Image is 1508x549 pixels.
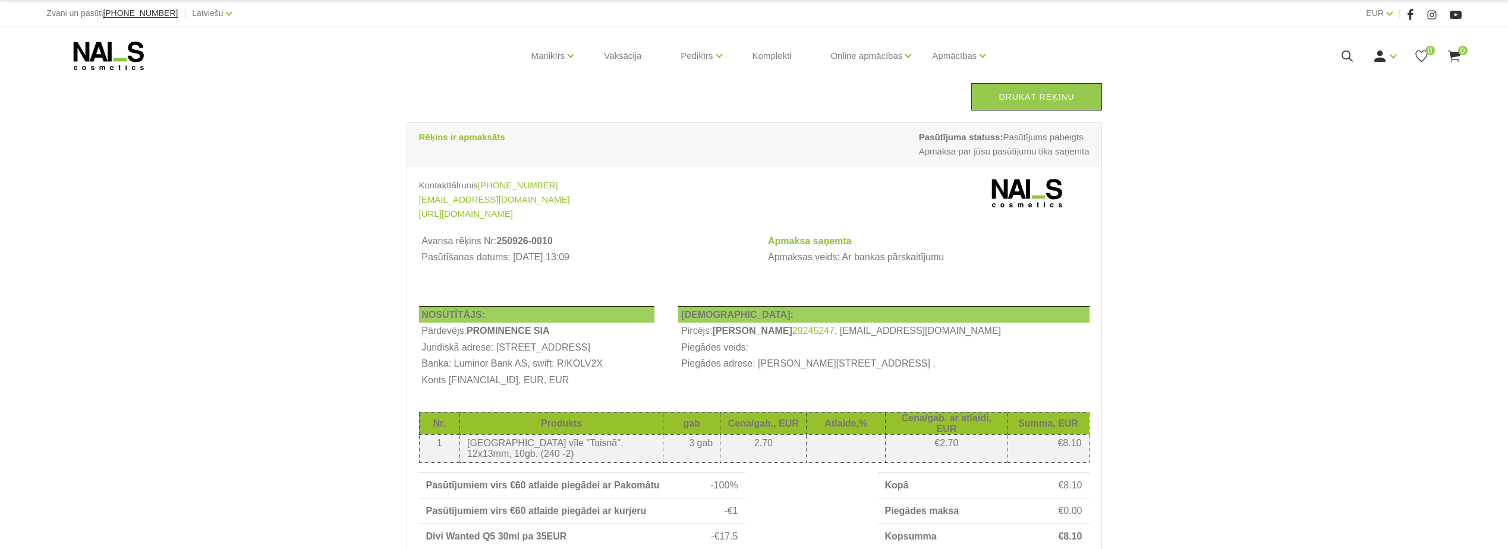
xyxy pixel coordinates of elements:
[419,250,742,266] td: Pasūtīšanas datums: [DATE] 13:09
[681,32,713,80] a: Pedikīrs
[743,27,801,84] a: Komplekti
[720,434,807,462] td: 2.70
[1058,506,1063,516] span: €
[1063,480,1082,490] span: 8.10
[419,372,655,389] th: Konts [FINANCIAL_ID], EUR, EUR
[531,32,565,80] a: Manikīrs
[724,506,738,516] span: -€1
[426,506,647,516] strong: Pasūtījumiem virs €60 atlaide piegādei ar kurjeru
[886,412,1008,434] th: Cena/gab. ar atlaidi, EUR
[1399,6,1401,21] span: |
[419,356,655,373] th: Banka: Luminor Bank AS, swift: RIKOLV2X
[496,236,552,246] b: 250926-0010
[885,480,909,490] strong: Kopā
[419,193,570,207] a: [EMAIL_ADDRESS][DOMAIN_NAME]
[419,132,505,142] strong: Rēķins ir apmaksāts
[713,326,792,336] b: [PERSON_NAME]
[885,531,937,541] strong: Kopsumma
[1366,6,1384,20] a: EUR
[1008,434,1089,462] td: €8.10
[426,480,660,490] strong: Pasūtījumiem virs €60 atlaide piegādei ar Pakomātu
[1414,49,1429,64] a: 0
[1008,412,1089,434] th: Summa, EUR
[1058,480,1063,490] span: €
[663,412,720,434] th: gab
[885,506,959,516] strong: Piegādes maksa
[919,130,1090,159] span: Pasūtījums pabeigts Apmaksa par jūsu pasūtījumu tika saņemta
[807,412,886,434] th: Atlaide,%
[830,32,902,80] a: Online apmācības
[419,412,459,434] th: Nr.
[419,306,655,323] th: NOSŪTĪTĀJS:
[1447,49,1462,64] a: 0
[678,323,1089,339] td: Pircējs: , [EMAIL_ADDRESS][DOMAIN_NAME]
[192,6,223,20] a: Latviešu
[426,531,567,541] strong: Divi Wanted Q5 30ml pa 35EUR
[459,412,663,434] th: Produkts
[46,6,178,21] div: Zvani un pasūti
[478,178,558,193] a: [PHONE_NUMBER]
[919,132,1003,142] strong: Pasūtījuma statuss:
[711,531,738,541] span: -€17.5
[467,326,550,336] b: PROMINENCE SIA
[932,32,977,80] a: Apmācības
[419,339,655,356] th: Juridiskā adrese: [STREET_ADDRESS]
[886,434,1008,462] td: €2.70
[768,236,852,246] strong: Apmaksa saņemta
[594,27,651,84] a: Vaksācija
[765,250,1089,266] td: Apmaksas veids: Ar bankas pārskaitījumu
[419,323,655,339] td: Pārdevējs:
[678,356,1089,373] td: Piegādes adrese: [PERSON_NAME][STREET_ADDRESS] ,
[103,8,178,18] span: [PHONE_NUMBER]
[1063,506,1082,516] span: 0.00
[971,83,1101,111] a: Drukāt rēķinu
[1063,531,1082,541] span: 8.10
[419,207,513,221] a: [URL][DOMAIN_NAME]
[678,339,1089,356] td: Piegādes veids:
[663,434,720,462] td: 3 gab
[792,326,835,336] a: 29245247
[1425,46,1435,55] span: 0
[459,434,663,462] td: [GEOGRAPHIC_DATA] vīle "Taisnā", 12x13mm, 10gb. (240 -2)
[184,6,186,21] span: |
[419,434,459,462] td: 1
[1058,531,1063,541] span: €
[678,306,1089,323] th: [DEMOGRAPHIC_DATA]:
[710,480,738,490] span: -100%
[1458,46,1468,55] span: 0
[419,233,742,250] th: Avansa rēķins Nr:
[720,412,807,434] th: Cena/gab., EUR
[419,266,742,282] td: Avansa rēķins izdrukāts: [DATE] 14:10:39
[419,178,745,193] div: Kontakttālrunis
[103,9,178,18] a: [PHONE_NUMBER]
